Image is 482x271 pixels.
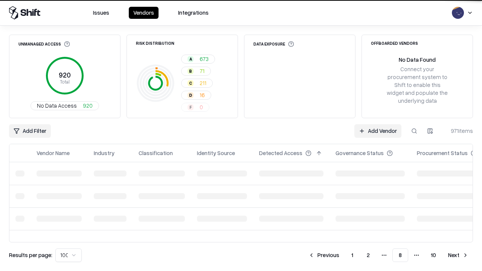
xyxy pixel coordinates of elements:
[443,127,473,135] div: 971 items
[59,71,71,79] tspan: 920
[200,79,206,87] span: 211
[88,7,114,19] button: Issues
[392,248,408,262] button: 8
[83,102,93,110] span: 920
[129,7,159,19] button: Vendors
[188,92,194,98] div: D
[444,248,473,262] button: Next
[253,41,294,47] div: Data Exposure
[336,149,384,157] div: Governance Status
[417,149,468,157] div: Procurement Status
[9,251,52,259] p: Results per page:
[188,56,194,62] div: A
[371,41,418,45] div: Offboarded Vendors
[399,56,436,64] div: No Data Found
[31,101,99,110] button: No Data Access920
[200,91,205,99] span: 16
[94,149,114,157] div: Industry
[200,55,209,63] span: 673
[188,80,194,86] div: C
[361,248,376,262] button: 2
[259,149,302,157] div: Detected Access
[181,79,213,88] button: C211
[37,102,77,110] span: No Data Access
[181,91,211,100] button: D16
[386,65,448,105] div: Connect your procurement system to Shift to enable this widget and populate the underlying data
[200,67,204,75] span: 71
[18,41,70,47] div: Unmanaged Access
[345,248,359,262] button: 1
[37,149,70,157] div: Vendor Name
[304,248,473,262] nav: pagination
[425,248,442,262] button: 10
[136,41,174,45] div: Risk Distribution
[181,67,211,76] button: B71
[181,55,215,64] button: A673
[174,7,213,19] button: Integrations
[60,79,70,85] tspan: Total
[197,149,235,157] div: Identity Source
[304,248,344,262] button: Previous
[354,124,401,138] a: Add Vendor
[9,124,51,138] button: Add Filter
[188,68,194,74] div: B
[139,149,173,157] div: Classification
